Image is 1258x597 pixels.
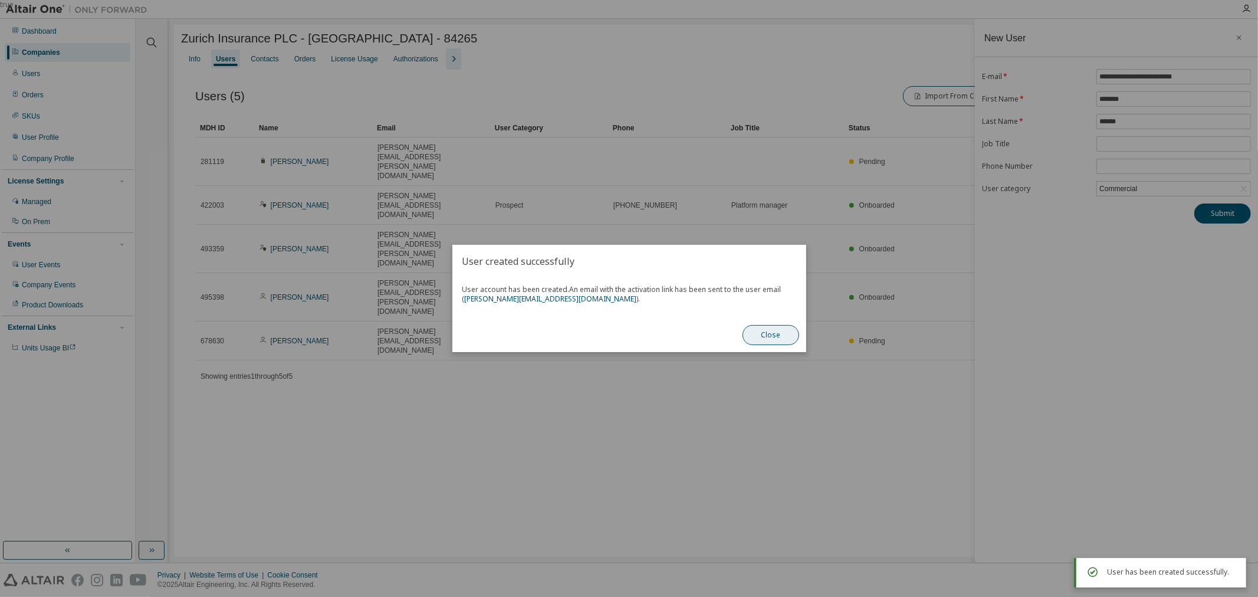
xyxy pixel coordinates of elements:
span: User account has been created. [462,285,797,304]
span: An email with the activation link has been sent to the user email ( ). [462,284,781,304]
a: [PERSON_NAME][EMAIL_ADDRESS][DOMAIN_NAME] [464,294,636,304]
div: User has been created successfully. [1107,565,1237,579]
button: Close [743,325,799,345]
h2: User created successfully [452,245,806,278]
